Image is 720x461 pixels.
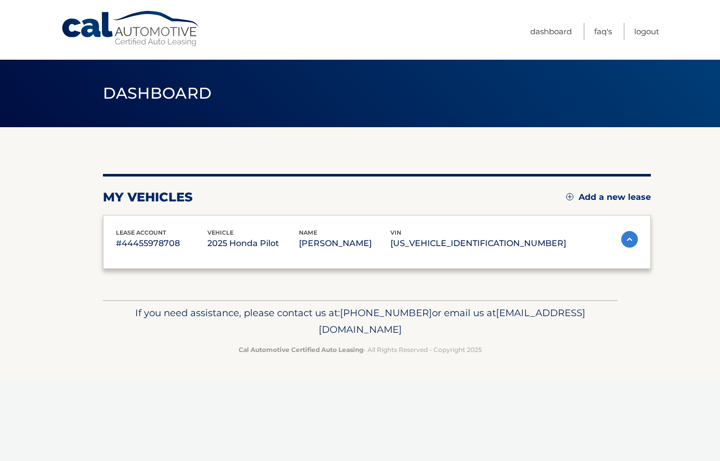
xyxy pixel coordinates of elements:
span: lease account [116,229,166,236]
p: [US_VEHICLE_IDENTIFICATION_NUMBER] [390,236,566,251]
span: vin [390,229,401,236]
a: FAQ's [594,23,612,40]
a: Dashboard [530,23,572,40]
span: vehicle [207,229,233,236]
p: If you need assistance, please contact us at: or email us at [110,305,611,338]
a: Cal Automotive [61,10,201,47]
span: [PHONE_NUMBER] [340,307,432,319]
a: Logout [634,23,659,40]
h2: my vehicles [103,189,193,205]
p: - All Rights Reserved - Copyright 2025 [110,344,611,355]
p: [PERSON_NAME] [299,236,390,251]
p: #44455978708 [116,236,207,251]
span: Dashboard [103,84,212,103]
span: name [299,229,317,236]
img: add.svg [566,193,573,200]
a: Add a new lease [566,192,651,202]
strong: Cal Automotive Certified Auto Leasing [239,346,363,354]
p: 2025 Honda Pilot [207,236,299,251]
span: [EMAIL_ADDRESS][DOMAIN_NAME] [319,307,585,335]
img: accordion-active.svg [621,231,638,248]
